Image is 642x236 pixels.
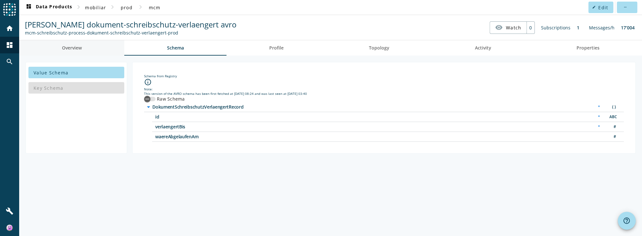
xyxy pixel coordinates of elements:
[155,125,315,129] span: /verlaengertBis
[144,87,624,91] div: Note:
[606,124,619,130] div: Number
[588,2,613,13] button: Edit
[269,46,284,50] span: Profile
[144,2,165,13] button: mcm
[144,78,152,86] i: info_outline
[25,4,33,11] mat-icon: dashboard
[526,22,534,34] div: 0
[6,225,13,231] img: 715c519ef723173cb3843e93f5ce4079
[490,22,526,33] button: Watch
[144,91,624,96] div: This version of the AVRO schema has been first fetched at [DATE] 08:24 and was last seen at [DATE...
[75,3,82,11] mat-icon: chevron_right
[85,4,106,11] span: mobiliar
[25,30,236,36] div: Kafka Topic: mcm-schreibschutz-process-dokument-schreibschutz-verlaengert-prod
[606,133,619,140] div: Number
[495,24,503,31] mat-icon: visibility
[28,67,124,78] button: Value Schema
[62,46,82,50] span: Overview
[149,4,161,11] span: mcm
[592,5,596,9] mat-icon: edit
[538,21,574,34] div: Subscriptions
[623,217,631,225] mat-icon: help_outline
[109,3,116,11] mat-icon: chevron_right
[3,3,16,16] img: spoud-logo.svg
[167,46,184,50] span: Schema
[152,105,312,109] span: /
[25,19,236,30] span: [PERSON_NAME] dokument-schreibschutz-verlaengert avro
[121,4,133,11] span: prod
[598,4,608,11] span: Edit
[116,2,137,13] button: prod
[594,104,603,110] div: Required
[475,46,491,50] span: Activity
[156,96,185,102] label: Raw Schema
[155,134,315,139] span: /waereAbgelaufenAm
[618,21,638,34] div: 17’004
[606,114,619,120] div: String
[34,70,68,76] span: Value Schema
[6,58,13,65] mat-icon: search
[155,115,315,119] span: /id
[25,4,72,11] span: Data Products
[137,3,144,11] mat-icon: chevron_right
[586,21,618,34] div: Messages/h
[594,114,603,120] div: Required
[606,104,619,110] div: Object
[6,41,13,49] mat-icon: dashboard
[576,46,599,50] span: Properties
[506,22,521,33] span: Watch
[6,207,13,215] mat-icon: build
[594,124,603,130] div: Required
[145,103,152,111] i: arrow_drop_down
[82,2,109,13] button: mobiliar
[369,46,389,50] span: Topology
[623,5,627,9] mat-icon: more_horiz
[6,25,13,32] mat-icon: home
[22,2,75,13] button: Data Products
[574,21,583,34] div: 1
[144,74,624,78] div: Schema from Registry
